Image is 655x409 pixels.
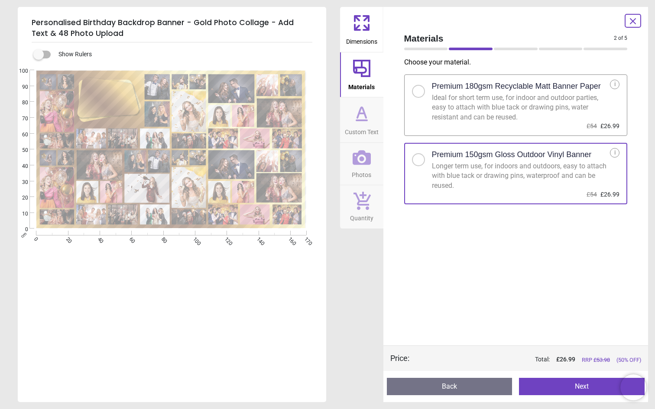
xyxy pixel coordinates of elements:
div: Total: [422,355,642,364]
div: Longer term use, for indoors and outdoors, easy to attach with blue tack or drawing pins, waterpr... [432,161,610,190]
h5: Personalised Birthday Backdrop Banner - Gold Photo Collage - Add Text & 48 Photo Upload [32,14,312,42]
span: 0 [12,226,28,233]
span: Dimensions [346,33,377,46]
span: 40 [12,163,28,170]
span: 20 [12,194,28,202]
button: Quantity [340,185,383,229]
span: £54 [587,122,597,129]
span: 100 [12,68,28,75]
span: Photos [352,167,371,180]
h2: Premium 150gsm Gloss Outdoor Vinyl Banner [432,149,592,160]
span: Custom Text [345,124,379,137]
p: Choose your material . [404,58,635,67]
button: Custom Text [340,97,383,142]
h2: Premium 180gsm Recyclable Matt Banner Paper [432,81,601,92]
span: 60 [12,131,28,138]
span: RRP [582,356,610,364]
span: Materials [348,79,375,92]
button: Materials [340,52,383,97]
span: £ 53.98 [593,357,610,363]
div: Ideal for short term use, for indoor and outdoor parties, easy to attach with blue tack or drawin... [432,93,610,122]
span: 10 [12,210,28,218]
span: 70 [12,115,28,122]
span: 30 [12,179,28,186]
button: Dimensions [340,7,383,52]
span: 50 [12,147,28,154]
span: £26.99 [600,191,619,198]
span: 2 of 5 [614,35,627,42]
div: i [610,80,619,89]
div: Price : [390,353,409,364]
button: Photos [340,143,383,185]
span: £26.99 [600,122,619,129]
span: Quantity [350,210,373,223]
span: (50% OFF) [616,356,641,364]
span: 80 [12,99,28,106]
button: Back [387,378,512,395]
div: Show Rulers [39,49,326,60]
span: Materials [404,32,614,45]
button: Next [519,378,645,395]
span: £ [556,355,575,364]
div: i [610,148,619,158]
iframe: Brevo live chat [620,374,646,400]
span: 90 [12,84,28,91]
span: 26.99 [560,356,575,363]
span: £54 [587,191,597,198]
